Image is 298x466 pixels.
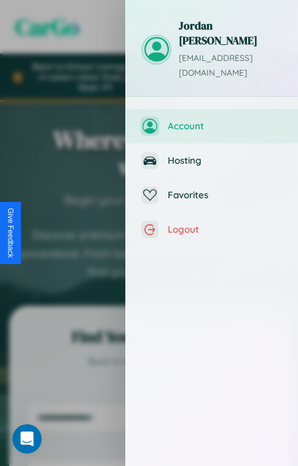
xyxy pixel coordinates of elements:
[126,143,298,178] button: Hosting
[168,223,283,235] span: Logout
[126,212,298,247] button: Logout
[168,120,283,132] span: Account
[168,189,283,201] span: Favorites
[126,109,298,143] button: Account
[179,18,283,48] h3: Jordan [PERSON_NAME]
[179,50,283,81] p: [EMAIL_ADDRESS][DOMAIN_NAME]
[6,208,15,258] div: Give Feedback
[126,178,298,212] button: Favorites
[12,424,42,454] iframe: Intercom live chat
[168,155,283,166] span: Hosting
